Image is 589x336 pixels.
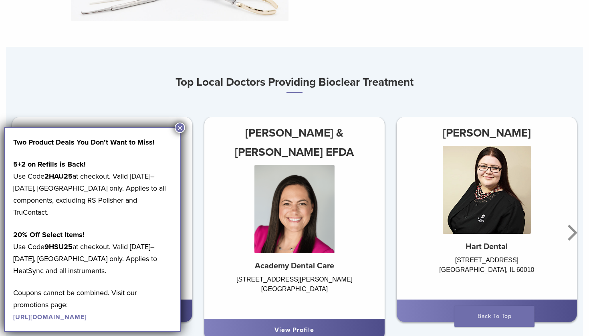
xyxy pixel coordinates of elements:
[443,146,531,234] img: Dr. Agnieszka Iwaszczyszyn
[13,160,86,169] strong: 5+2 on Refills is Back!
[13,158,171,218] p: Use Code at checkout. Valid [DATE]–[DATE], [GEOGRAPHIC_DATA] only. Applies to all components, exc...
[6,72,583,93] h3: Top Local Doctors Providing Bioclear Treatment
[175,123,185,133] button: Close
[397,256,577,292] div: [STREET_ADDRESS] [GEOGRAPHIC_DATA], IL 60010
[563,209,579,257] button: Next
[204,123,385,162] h3: [PERSON_NAME] & [PERSON_NAME] EFDA
[255,261,334,271] strong: Academy Dental Care
[13,313,87,321] a: [URL][DOMAIN_NAME]
[254,165,335,253] img: Dr. Chelsea Gonzales & Jeniffer Segura EFDA
[274,326,314,334] a: View Profile
[12,123,192,143] h3: [PERSON_NAME]
[13,287,171,323] p: Coupons cannot be combined. Visit our promotions page:
[13,229,171,277] p: Use Code at checkout. Valid [DATE]–[DATE], [GEOGRAPHIC_DATA] only. Applies to HeatSync and all in...
[454,306,535,327] a: Back To Top
[204,275,385,311] div: [STREET_ADDRESS][PERSON_NAME] [GEOGRAPHIC_DATA]
[397,123,577,143] h3: [PERSON_NAME]
[44,172,73,181] strong: 2HAU25
[13,230,85,239] strong: 20% Off Select Items!
[466,242,508,251] strong: Hart Dental
[44,242,73,251] strong: 9HSU25
[13,138,155,147] strong: Two Product Deals You Don’t Want to Miss!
